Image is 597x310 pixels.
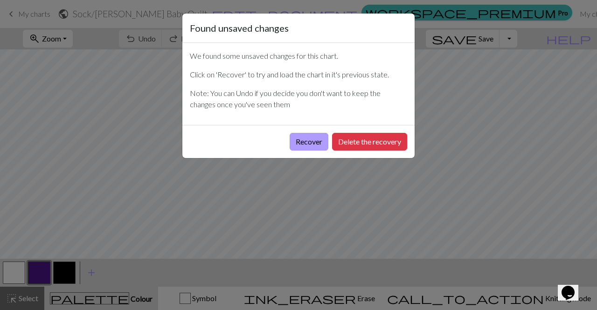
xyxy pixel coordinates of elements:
[190,88,407,110] p: Note: You can Undo if you decide you don't want to keep the changes once you've seen them
[190,21,289,35] h5: Found unsaved changes
[190,69,407,80] p: Click on 'Recover' to try and load the chart in it's previous state.
[558,273,588,301] iframe: chat widget
[290,133,328,151] button: Recover
[190,50,407,62] p: We found some unsaved changes for this chart.
[332,133,407,151] button: Delete the recovery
